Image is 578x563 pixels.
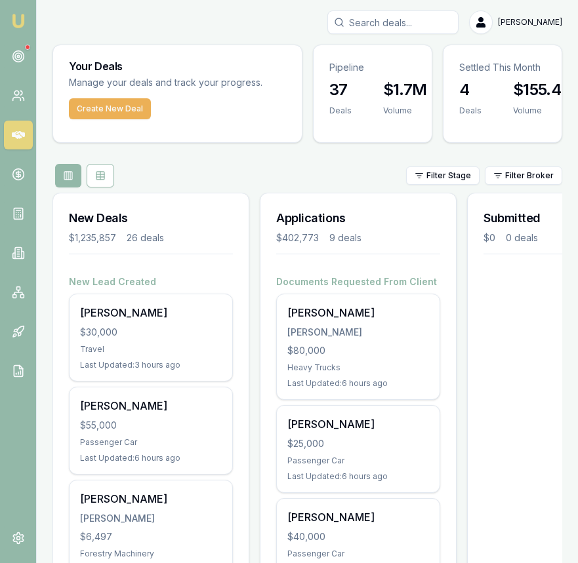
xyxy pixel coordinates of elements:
h4: Documents Requested From Client [276,275,440,288]
div: Travel [80,344,222,355]
p: Pipeline [329,61,416,74]
div: Heavy Trucks [287,362,429,373]
div: [PERSON_NAME] [80,305,222,320]
div: 26 deals [127,231,164,244]
div: [PERSON_NAME] [287,305,429,320]
div: Last Updated: 6 hours ago [80,453,222,463]
div: Passenger Car [80,437,222,448]
p: Manage your deals and track your progress. [69,75,286,90]
div: $40,000 [287,530,429,543]
div: 0 deals [506,231,538,244]
h3: 37 [329,79,352,100]
span: [PERSON_NAME] [498,17,562,28]
div: $1,235,857 [69,231,116,244]
div: $402,773 [276,231,319,244]
button: Create New Deal [69,98,151,119]
div: $55,000 [80,419,222,432]
h4: New Lead Created [69,275,233,288]
div: Passenger Car [287,549,429,559]
button: Filter Broker [485,166,562,185]
div: Volume [383,106,427,116]
h3: 4 [459,79,482,100]
div: Last Updated: 3 hours ago [80,360,222,370]
div: [PERSON_NAME] [80,491,222,507]
div: 9 deals [329,231,361,244]
div: $30,000 [80,326,222,339]
h3: Your Deals [69,61,286,71]
h3: Applications [276,209,440,227]
div: Deals [459,106,482,116]
div: $0 [484,231,495,244]
img: emu-icon-u.png [10,13,26,29]
div: Passenger Car [287,456,429,466]
h3: New Deals [69,209,233,227]
h3: $155.4K [513,79,572,100]
div: Last Updated: 6 hours ago [287,378,429,389]
span: Filter Stage [426,170,471,181]
div: Volume [513,106,572,116]
button: Filter Stage [406,166,480,185]
div: Deals [329,106,352,116]
div: $25,000 [287,437,429,450]
div: $80,000 [287,344,429,357]
div: [PERSON_NAME] [80,398,222,414]
div: [PERSON_NAME] [287,509,429,525]
div: [PERSON_NAME] [287,416,429,432]
div: $6,497 [80,530,222,543]
p: Settled This Month [459,61,546,74]
div: [PERSON_NAME] [80,512,222,525]
span: Filter Broker [505,170,554,181]
h3: $1.7M [383,79,427,100]
div: Last Updated: 6 hours ago [287,471,429,482]
div: [PERSON_NAME] [287,326,429,339]
div: Forestry Machinery [80,549,222,559]
input: Search deals [327,10,459,34]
